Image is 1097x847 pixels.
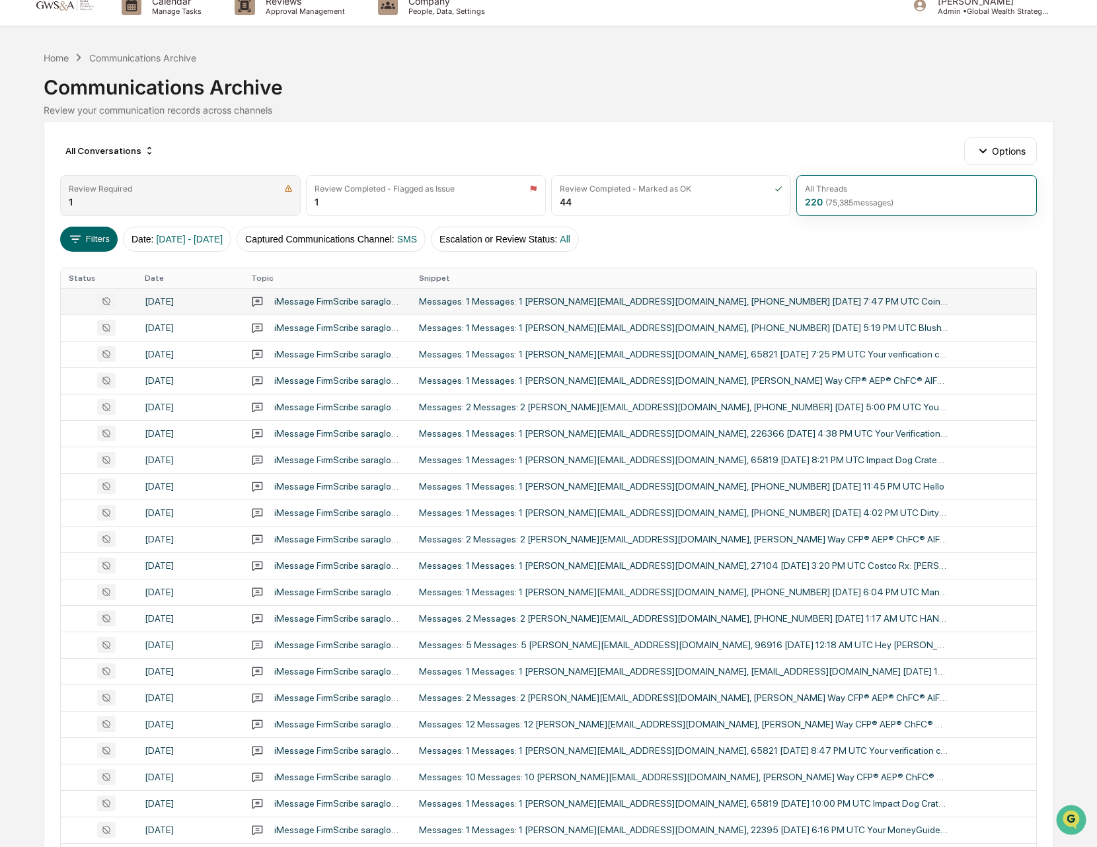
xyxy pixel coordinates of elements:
div: [DATE] [145,613,235,624]
p: Approval Management [255,7,352,16]
div: [DATE] [145,534,235,544]
div: [DATE] [145,507,235,518]
th: Topic [243,268,410,288]
button: Escalation or Review Status:All [431,227,579,252]
div: iMessage FirmScribe saraglobalwealthstrategies.ios Conversation with 16194530761 2 Messages [274,613,402,624]
span: Data Lookup [26,192,83,205]
img: icon [775,184,782,193]
th: Status [61,268,137,288]
div: [DATE] [145,692,235,703]
iframe: Open customer support [1055,803,1090,839]
div: 🔎 [13,193,24,203]
p: People, Data, Settings [398,7,492,16]
div: Messages: 1 Messages: 1 [PERSON_NAME][EMAIL_ADDRESS][DOMAIN_NAME], 65821 [DATE] 7:25 PM UTC Your ... [419,349,948,359]
div: Messages: 1 Messages: 1 [PERSON_NAME][EMAIL_ADDRESS][DOMAIN_NAME], 27104 [DATE] 3:20 PM UTC Costc... [419,560,948,571]
div: iMessage FirmScribe saraglobalwealthstrategies.ios Conversation with 226366 1 Message [274,428,402,439]
div: iMessage FirmScribe saraglobalwealthstrategies.ios Conversation with 96916 5 Messages [274,640,402,650]
div: iMessage FirmScribe saraglobalwealthstrategies.ios Conversation with 65819 1 Message [274,455,402,465]
div: iMessage FirmScribe saraglobalwealthstrategies.ios Conversation with 17079498547 1 Message [274,587,402,597]
div: Start new chat [45,101,217,114]
a: 🗄️Attestations [91,161,169,185]
div: [DATE] [145,666,235,677]
div: Communications Archive [44,65,1053,99]
div: iMessage FirmScribe saraglobalwealthstrategies.ios Conversation with 18446214971 1 Message [274,507,402,518]
div: [DATE] [145,402,235,412]
span: SMS [397,234,417,244]
th: Snippet [411,268,1036,288]
div: Messages: 2 Messages: 2 [PERSON_NAME][EMAIL_ADDRESS][DOMAIN_NAME], [PERSON_NAME] Way CFP® AEP® Ch... [419,534,948,544]
div: iMessage FirmScribe saraglobalwealthstrategies.ios Conversation with [PERSON_NAME] CFP AEP ChFC A... [274,772,402,782]
div: iMessage FirmScribe saraglobalwealthstrategies.ios Conversation with [PERSON_NAME] CFP AEP ChFC A... [274,719,402,729]
span: Preclearance [26,166,85,180]
p: How can we help? [13,28,241,49]
div: [DATE] [145,640,235,650]
div: Messages: 1 Messages: 1 [PERSON_NAME][EMAIL_ADDRESS][DOMAIN_NAME], 65819 [DATE] 8:21 PM UTC Impac... [419,455,948,465]
div: iMessage FirmScribe saraglobalwealthstrategies.ios Conversation with [PERSON_NAME] CFP AEP ChFC A... [274,375,402,386]
div: 🗄️ [96,168,106,178]
div: Messages: 12 Messages: 12 [PERSON_NAME][EMAIL_ADDRESS][DOMAIN_NAME], [PERSON_NAME] Way CFP® AEP® ... [419,719,948,729]
button: Captured Communications Channel:SMS [237,227,426,252]
div: [DATE] [145,481,235,492]
div: iMessage FirmScribe saraglobalwealthstrategies.ios Conversation with 18557797049 2 Messages [274,402,402,412]
div: 44 [560,196,572,207]
div: iMessage FirmScribe saraglobalwealthstrategies.ios Conversation with 65821 1 Message [274,349,402,359]
div: iMessage FirmScribe saraglobalwealthstrategies.ios Conversation with 22395 1 Message [274,825,402,835]
div: All Threads [805,184,847,194]
div: iMessage FirmScribe saraglobalwealthstrategies.ios Conversation with 65819 1 Message [274,798,402,809]
div: Review Required [69,184,132,194]
div: Messages: 1 Messages: 1 [PERSON_NAME][EMAIL_ADDRESS][DOMAIN_NAME], 226366 [DATE] 4:38 PM UTC Your... [419,428,948,439]
div: [DATE] [145,825,235,835]
div: Messages: 1 Messages: 1 [PERSON_NAME][EMAIL_ADDRESS][DOMAIN_NAME], [PERSON_NAME] Way CFP® AEP® Ch... [419,375,948,386]
span: All [560,234,570,244]
div: Messages: 1 Messages: 1 [PERSON_NAME][EMAIL_ADDRESS][DOMAIN_NAME], [PHONE_NUMBER] [DATE] 5:19 PM ... [419,322,948,333]
div: Messages: 1 Messages: 1 [PERSON_NAME][EMAIL_ADDRESS][DOMAIN_NAME], 65821 [DATE] 8:47 PM UTC Your ... [419,745,948,756]
p: Admin • Global Wealth Strategies Associates [927,7,1050,16]
img: icon [284,184,293,193]
div: Review your communication records across channels [44,104,1053,116]
div: iMessage FirmScribe saraglobalwealthstrategies.ios Conversation with 19392617560 1 Message [274,481,402,492]
div: Messages: 1 Messages: 1 [PERSON_NAME][EMAIL_ADDRESS][DOMAIN_NAME], 22395 [DATE] 6:16 PM UTC Your ... [419,825,948,835]
div: [DATE] [145,322,235,333]
div: iMessage FirmScribe saraglobalwealthstrategies.ios Conversation with 65821 1 Message [274,745,402,756]
div: Review Completed - Flagged as Issue [315,184,455,194]
div: Home [44,52,69,63]
span: [DATE] - [DATE] [156,234,223,244]
div: iMessage FirmScribe saraglobalwealthstrategies.ios Conversation with 27104 1 Message [274,560,402,571]
div: Messages: 1 Messages: 1 [PERSON_NAME][EMAIL_ADDRESS][DOMAIN_NAME], 65819 [DATE] 10:00 PM UTC Impa... [419,798,948,809]
div: Messages: 2 Messages: 2 [PERSON_NAME][EMAIL_ADDRESS][DOMAIN_NAME], [PHONE_NUMBER] [DATE] 1:17 AM ... [419,613,948,624]
div: Messages: 1 Messages: 1 [PERSON_NAME][EMAIL_ADDRESS][DOMAIN_NAME], [PHONE_NUMBER] [DATE] 6:04 PM ... [419,587,948,597]
div: Messages: 1 Messages: 1 [PERSON_NAME][EMAIL_ADDRESS][DOMAIN_NAME], [PHONE_NUMBER] [DATE] 11:45 PM... [419,481,948,492]
div: [DATE] [145,587,235,597]
span: Pylon [132,224,160,234]
div: Review Completed - Marked as OK [560,184,691,194]
div: iMessage FirmScribe saraglobalwealthstrategies.ios Conversation with 639461005218 1 Message [274,296,402,307]
div: [DATE] [145,375,235,386]
div: [DATE] [145,428,235,439]
div: [DATE] [145,719,235,729]
button: Options [964,137,1036,164]
img: 1746055101610-c473b297-6a78-478c-a979-82029cc54cd1 [13,101,37,125]
div: [DATE] [145,296,235,307]
button: Start new chat [225,105,241,121]
div: iMessage FirmScribe saraglobalwealthstrategies.ios Conversation with [PERSON_NAME] CFP AEP ChFC A... [274,692,402,703]
div: Messages: 1 Messages: 1 [PERSON_NAME][EMAIL_ADDRESS][DOMAIN_NAME], [EMAIL_ADDRESS][DOMAIN_NAME] [... [419,666,948,677]
div: [DATE] [145,745,235,756]
a: Powered byPylon [93,223,160,234]
div: Messages: 2 Messages: 2 [PERSON_NAME][EMAIL_ADDRESS][DOMAIN_NAME], [PHONE_NUMBER] [DATE] 5:00 PM ... [419,402,948,412]
div: Messages: 1 Messages: 1 [PERSON_NAME][EMAIL_ADDRESS][DOMAIN_NAME], [PHONE_NUMBER] [DATE] 4:02 PM ... [419,507,948,518]
div: [DATE] [145,349,235,359]
div: iMessage FirmScribe saraglobalwealthstrategies.ios Conversation with 18333721732 1 Message [274,322,402,333]
button: Date:[DATE] - [DATE] [123,227,231,252]
p: Manage Tasks [141,7,208,16]
img: icon [529,184,537,193]
th: Date [137,268,243,288]
div: Messages: 1 Messages: 1 [PERSON_NAME][EMAIL_ADDRESS][DOMAIN_NAME], [PHONE_NUMBER] [DATE] 7:47 PM ... [419,296,948,307]
div: Messages: 10 Messages: 10 [PERSON_NAME][EMAIL_ADDRESS][DOMAIN_NAME], [PERSON_NAME] Way CFP® AEP® ... [419,772,948,782]
div: Messages: 5 Messages: 5 [PERSON_NAME][EMAIL_ADDRESS][DOMAIN_NAME], 96916 [DATE] 12:18 AM UTC Hey ... [419,640,948,650]
span: ( 75,385 messages) [825,198,893,207]
div: [DATE] [145,772,235,782]
div: [DATE] [145,455,235,465]
div: Communications Archive [89,52,196,63]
